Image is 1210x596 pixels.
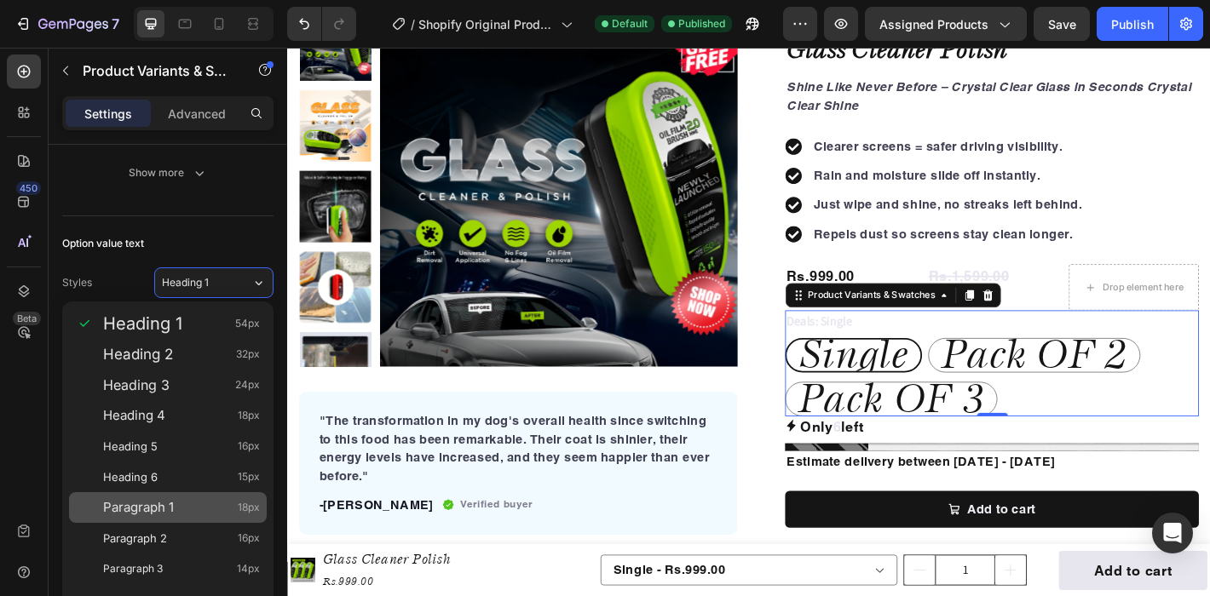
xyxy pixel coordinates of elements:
[287,48,1210,596] iframe: Design area
[411,15,415,33] span: /
[83,60,228,81] p: Product Variants & Swatches
[678,16,725,32] span: Published
[62,158,274,188] button: Show more
[865,7,1027,41] button: Assigned Products
[7,7,127,41] button: 7
[238,499,260,516] span: 18px
[551,291,627,315] legend: Deals: Single
[894,568,981,591] div: Add to cart
[112,14,119,34] p: 7
[103,530,167,547] span: Paragraph 2
[168,105,226,123] p: Advanced
[567,313,688,367] span: Single
[84,105,132,123] p: Settings
[784,563,818,595] button: increment
[103,315,182,332] span: Heading 1
[37,555,183,582] h1: Glass Cleaner Polish
[103,468,158,485] span: Heading 6
[103,346,173,363] span: Heading 2
[238,438,260,455] span: 16px
[236,346,260,363] span: 32px
[418,15,554,33] span: Shopify Original Product Template
[103,560,163,577] span: Paragraph 3
[709,240,853,266] div: Rs.1,599.00
[16,181,41,195] div: 450
[553,36,1001,72] strong: Shine Like Never Before – Crystal Clear Glass in Seconds Crystal Clear Shine
[62,275,92,290] div: Styles
[879,15,988,33] span: Assigned Products
[903,259,994,272] div: Drop element here
[752,501,829,522] div: Add to cart
[612,16,648,32] span: Default
[287,7,356,41] div: Undo/Redo
[154,267,274,298] button: Heading 1
[235,315,260,332] span: 54px
[1111,15,1154,33] div: Publish
[717,563,784,595] input: quantity
[238,407,260,424] span: 18px
[103,407,165,424] span: Heading 4
[583,100,880,120] p: Clearer screens = safer driving visibility.
[551,491,1010,532] button: Add to cart
[604,411,614,429] span: 6
[1152,513,1193,553] div: Open Intercom Messenger
[162,275,209,290] span: Heading 1
[103,499,174,516] span: Paragraph 1
[553,450,735,467] span: Estimate delivery between
[683,563,717,595] button: decrement
[566,362,772,415] span: Pack OF 3
[583,132,880,152] p: Rain and moisture slide off instantly.
[583,164,880,185] p: Just wipe and shine, no streaks left behind.
[62,236,144,251] div: Option value text
[568,409,638,432] p: Only left
[573,267,720,283] div: Product Variants & Swatches
[1034,7,1090,41] button: Save
[738,450,850,467] span: [DATE] - [DATE]
[235,376,260,393] span: 24px
[1048,17,1076,32] span: Save
[238,468,260,485] span: 15px
[1097,7,1168,41] button: Publish
[551,240,695,266] div: Rs.999.00
[724,313,931,367] span: Pack OF 2
[13,312,41,325] div: Beta
[238,530,260,547] span: 16px
[103,438,158,455] span: Heading 5
[129,164,208,181] div: Show more
[583,197,880,217] p: Repels dust so screens stay clean longer.
[103,376,170,393] span: Heading 3
[237,560,260,577] span: 14px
